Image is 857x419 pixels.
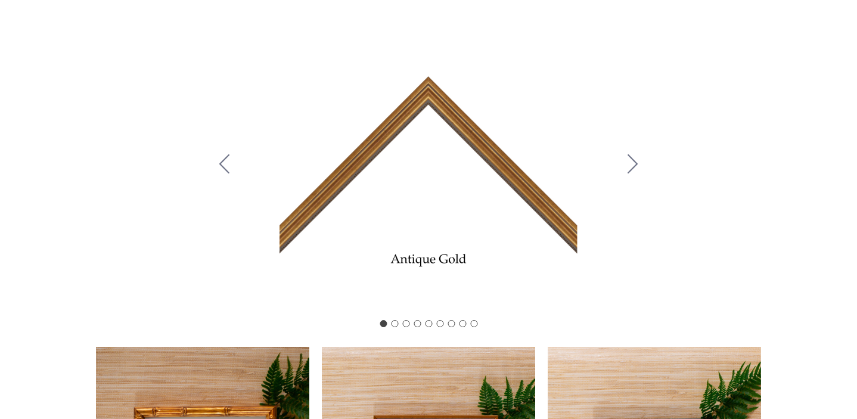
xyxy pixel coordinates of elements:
button: Go to slide 8 [459,320,466,327]
button: Go to slide 9 [470,320,477,327]
button: Go to slide 1 [380,320,387,327]
button: Go to slide 4 [414,320,421,327]
button: Go to slide 2 [617,115,648,215]
button: Go to slide 6 [436,320,443,327]
button: Go to slide 2 [391,320,398,327]
button: Go to slide 9 [209,115,240,215]
button: Go to slide 3 [402,320,409,327]
button: Go to slide 5 [425,320,432,327]
button: Go to slide 7 [448,320,455,327]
